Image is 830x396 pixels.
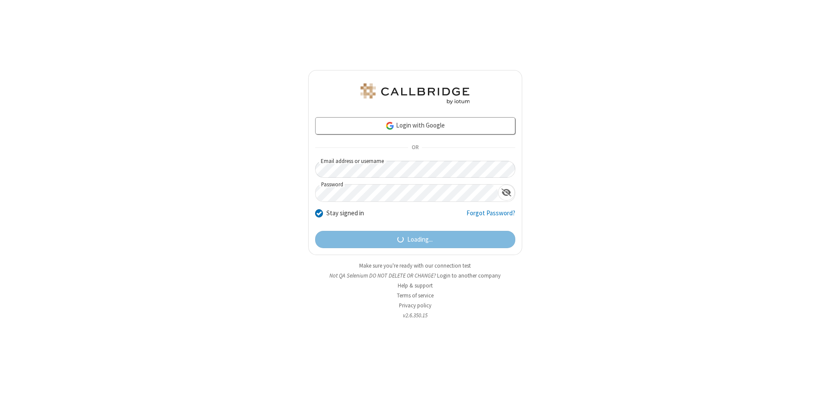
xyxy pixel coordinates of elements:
a: Login with Google [315,117,515,134]
img: QA Selenium DO NOT DELETE OR CHANGE [359,83,471,104]
button: Loading... [315,231,515,248]
a: Privacy policy [399,302,431,309]
iframe: Chat [808,374,824,390]
li: Not QA Selenium DO NOT DELETE OR CHANGE? [308,271,522,280]
a: Forgot Password? [466,208,515,225]
li: v2.6.350.15 [308,311,522,319]
input: Email address or username [315,161,515,178]
a: Help & support [398,282,433,289]
img: google-icon.png [385,121,395,131]
span: Loading... [407,235,433,245]
a: Make sure you're ready with our connection test [359,262,471,269]
button: Login to another company [437,271,501,280]
a: Terms of service [397,292,434,299]
input: Password [316,185,498,201]
span: OR [408,142,422,154]
div: Show password [498,185,515,201]
label: Stay signed in [326,208,364,218]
